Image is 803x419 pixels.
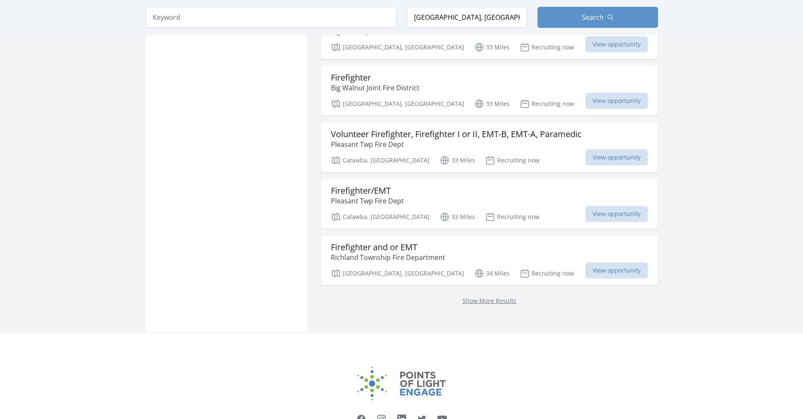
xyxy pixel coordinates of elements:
[474,42,510,52] p: 33 Miles
[331,83,419,93] p: Big Walnut Joint Fire District
[321,179,658,229] a: Firefighter/EMT Pleasant Twp Fire Dept Catawba, [GEOGRAPHIC_DATA] 33 Miles Recruiting now View op...
[585,93,648,109] span: View opportunity
[520,268,574,278] p: Recruiting now
[474,99,510,109] p: 33 Miles
[520,42,574,52] p: Recruiting now
[145,7,397,28] input: Keyword
[331,129,582,139] h3: Volunteer Firefighter, Firefighter I or II, EMT-B, EMT-A, Paramedic
[585,149,648,165] span: View opportunity
[331,212,430,222] p: Catawba, [GEOGRAPHIC_DATA]
[585,36,648,52] span: View opportunity
[474,268,510,278] p: 34 Miles
[331,252,445,262] p: Richland Township Fire Department
[440,212,475,222] p: 33 Miles
[321,122,658,172] a: Volunteer Firefighter, Firefighter I or II, EMT-B, EMT-A, Paramedic Pleasant Twp Fire Dept Catawb...
[331,73,419,83] h3: Firefighter
[582,12,604,22] span: Search
[331,196,404,206] p: Pleasant Twp Fire Dept
[537,7,658,28] button: Search
[585,206,648,222] span: View opportunity
[485,155,540,165] p: Recruiting now
[585,262,648,278] span: View opportunity
[357,367,446,400] img: Points of Light Engage
[485,212,540,222] p: Recruiting now
[331,155,430,165] p: Catawba, [GEOGRAPHIC_DATA]
[462,297,516,305] a: Show More Results
[520,99,574,109] p: Recruiting now
[407,7,527,28] input: Location
[331,42,464,52] p: [GEOGRAPHIC_DATA], [GEOGRAPHIC_DATA]
[331,139,582,149] p: Pleasant Twp Fire Dept
[331,99,464,109] p: [GEOGRAPHIC_DATA], [GEOGRAPHIC_DATA]
[331,186,404,196] h3: Firefighter/EMT
[440,155,475,165] p: 33 Miles
[321,66,658,116] a: Firefighter Big Walnut Joint Fire District [GEOGRAPHIC_DATA], [GEOGRAPHIC_DATA] 33 Miles Recruiti...
[321,235,658,285] a: Firefighter and or EMT Richland Township Fire Department [GEOGRAPHIC_DATA], [GEOGRAPHIC_DATA] 34 ...
[331,242,445,252] h3: Firefighter and or EMT
[331,268,464,278] p: [GEOGRAPHIC_DATA], [GEOGRAPHIC_DATA]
